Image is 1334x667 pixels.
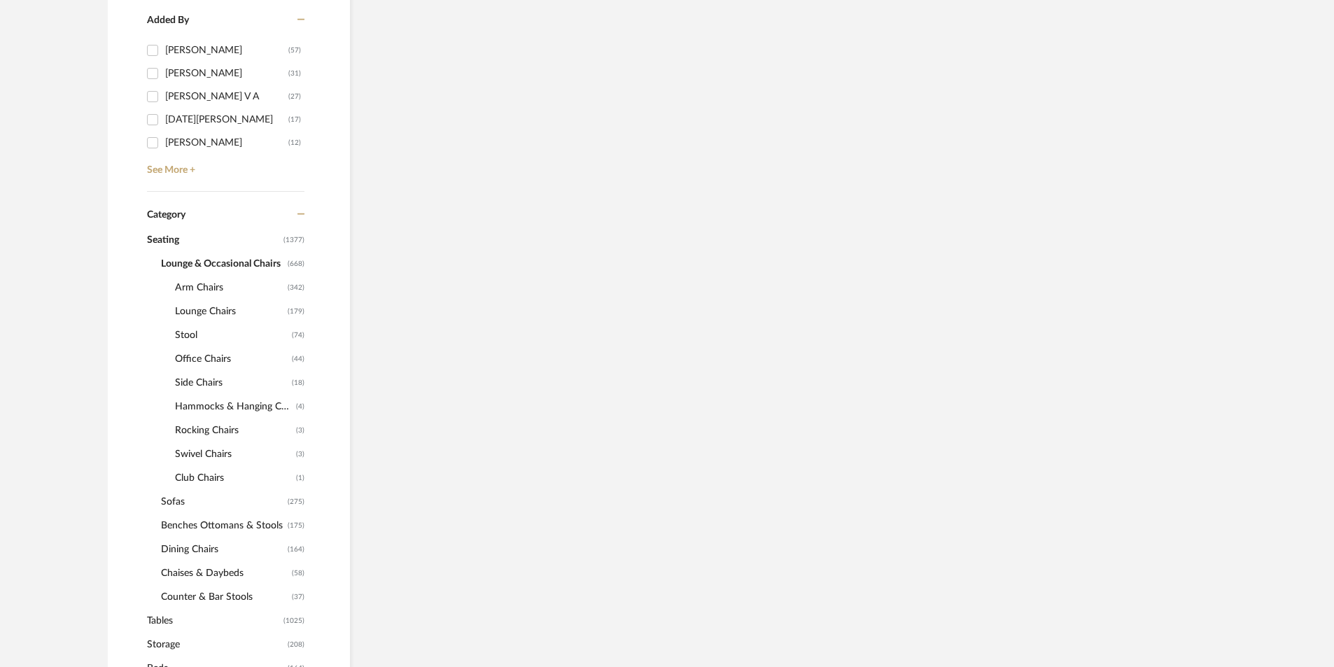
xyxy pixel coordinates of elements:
[175,442,293,466] span: Swivel Chairs
[288,633,304,656] span: (208)
[161,252,284,276] span: Lounge & Occasional Chairs
[165,85,288,108] div: [PERSON_NAME] V A
[161,585,288,609] span: Counter & Bar Stools
[296,443,304,465] span: (3)
[296,419,304,442] span: (3)
[292,372,304,394] span: (18)
[147,609,280,633] span: Tables
[288,62,301,85] div: (31)
[288,276,304,299] span: (342)
[175,323,288,347] span: Stool
[161,490,284,514] span: Sofas
[175,276,284,300] span: Arm Chairs
[147,633,284,657] span: Storage
[288,514,304,537] span: (175)
[288,491,304,513] span: (275)
[175,371,288,395] span: Side Chairs
[143,154,304,176] a: See More +
[165,62,288,85] div: [PERSON_NAME]
[288,85,301,108] div: (27)
[283,229,304,251] span: (1377)
[175,466,293,490] span: Club Chairs
[147,209,185,221] span: Category
[175,395,293,419] span: Hammocks & Hanging Chairs
[292,586,304,608] span: (37)
[288,538,304,561] span: (164)
[175,419,293,442] span: Rocking Chairs
[165,108,288,131] div: [DATE][PERSON_NAME]
[283,610,304,632] span: (1025)
[175,347,288,371] span: Office Chairs
[296,395,304,418] span: (4)
[161,561,288,585] span: Chaises & Daybeds
[175,300,284,323] span: Lounge Chairs
[288,300,304,323] span: (179)
[288,253,304,275] span: (668)
[296,467,304,489] span: (1)
[288,39,301,62] div: (57)
[288,132,301,154] div: (12)
[292,324,304,346] span: (74)
[161,514,284,538] span: Benches Ottomans & Stools
[147,15,189,25] span: Added By
[288,108,301,131] div: (17)
[147,228,280,252] span: Seating
[165,132,288,154] div: [PERSON_NAME]
[161,538,284,561] span: Dining Chairs
[292,562,304,584] span: (58)
[292,348,304,370] span: (44)
[165,39,288,62] div: [PERSON_NAME]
